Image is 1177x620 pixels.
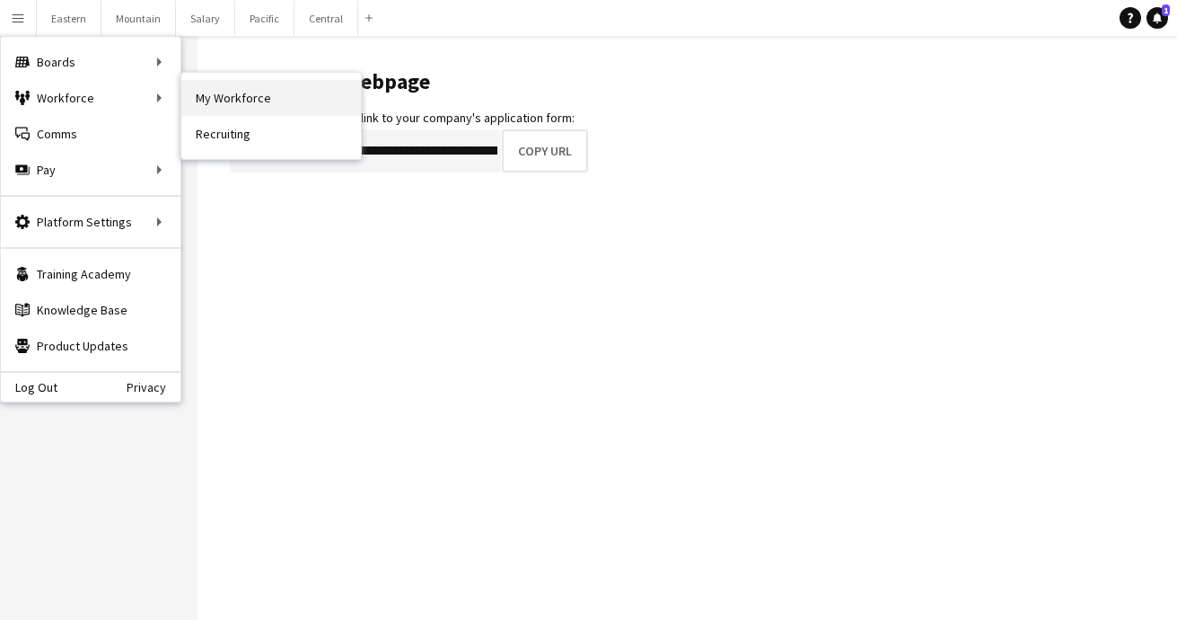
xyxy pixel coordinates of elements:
[294,1,358,36] button: Central
[1,328,180,364] a: Product Updates
[229,110,588,126] div: Copy this URL to share a link to your company's application form:
[1,292,180,328] a: Knowledge Base
[37,1,101,36] button: Eastern
[1,204,180,240] div: Platform Settings
[181,80,361,116] a: My Workforce
[1162,4,1170,16] span: 1
[1146,7,1168,29] a: 1
[1,152,180,188] div: Pay
[181,116,361,152] a: Recruiting
[1,116,180,152] a: Comms
[1,80,180,116] div: Workforce
[1,256,180,292] a: Training Academy
[127,380,180,394] a: Privacy
[1,380,57,394] a: Log Out
[229,68,588,95] h1: Application webpage
[101,1,176,36] button: Mountain
[176,1,235,36] button: Salary
[235,1,294,36] button: Pacific
[502,129,588,173] button: Copy URL
[1,44,180,80] div: Boards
